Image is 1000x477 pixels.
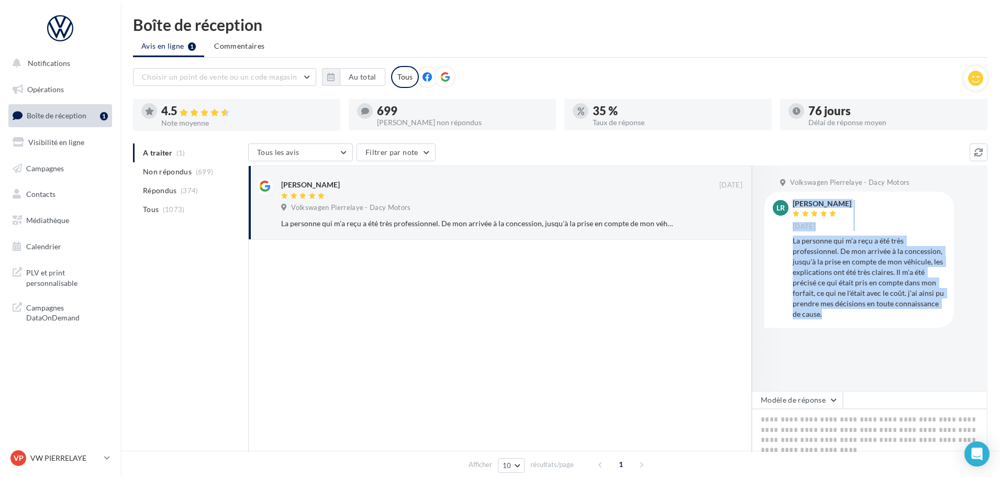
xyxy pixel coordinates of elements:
[790,178,909,187] span: Volkswagen Pierrelaye - Dacy Motors
[291,203,410,213] span: Volkswagen Pierrelaye - Dacy Motors
[27,111,86,120] span: Boîte de réception
[143,167,192,177] span: Non répondus
[6,79,114,101] a: Opérations
[100,112,108,120] div: 1
[322,68,385,86] button: Au total
[30,453,100,463] p: VW PIERRELAYE
[377,119,548,126] div: [PERSON_NAME] non répondus
[530,460,574,470] span: résultats/page
[28,59,70,68] span: Notifications
[6,261,114,292] a: PLV et print personnalisable
[26,301,108,323] span: Campagnes DataOnDemand
[14,453,24,463] span: VP
[181,186,198,195] span: (374)
[6,52,110,74] button: Notifications
[377,105,548,117] div: 699
[6,236,114,258] a: Calendrier
[8,448,112,468] a: VP VW PIERRELAYE
[6,296,114,327] a: Campagnes DataOnDemand
[142,72,297,81] span: Choisir un point de vente ou un code magasin
[498,458,525,473] button: 10
[26,216,69,225] span: Médiathèque
[357,143,436,161] button: Filtrer par note
[593,105,763,117] div: 35 %
[964,441,990,467] div: Open Intercom Messenger
[6,131,114,153] a: Visibilité en ligne
[719,181,742,190] span: [DATE]
[257,148,299,157] span: Tous les avis
[793,200,851,207] div: [PERSON_NAME]
[808,105,979,117] div: 76 jours
[143,204,159,215] span: Tous
[503,461,512,470] span: 10
[163,205,185,214] span: (1073)
[26,265,108,288] span: PLV et print personnalisable
[281,180,340,190] div: [PERSON_NAME]
[793,236,946,319] div: La personne qui m'a reçu a été très professionnel. De mon arrivée à la concession, jusqu'à la pri...
[26,163,64,172] span: Campagnes
[469,460,492,470] span: Afficher
[6,209,114,231] a: Médiathèque
[143,185,177,196] span: Répondus
[281,218,674,229] div: La personne qui m'a reçu a été très professionnel. De mon arrivée à la concession, jusqu'à la pri...
[161,119,332,127] div: Note moyenne
[133,17,987,32] div: Boîte de réception
[214,41,264,51] span: Commentaires
[613,456,629,473] span: 1
[776,203,785,213] span: LR
[808,119,979,126] div: Délai de réponse moyen
[593,119,763,126] div: Taux de réponse
[28,138,84,147] span: Visibilité en ligne
[133,68,316,86] button: Choisir un point de vente ou un code magasin
[248,143,353,161] button: Tous les avis
[752,391,843,409] button: Modèle de réponse
[391,66,419,88] div: Tous
[26,190,55,198] span: Contacts
[6,158,114,180] a: Campagnes
[196,168,214,176] span: (699)
[340,68,385,86] button: Au total
[161,105,332,117] div: 4.5
[27,85,64,94] span: Opérations
[6,183,114,205] a: Contacts
[6,104,114,127] a: Boîte de réception1
[793,222,816,231] span: [DATE]
[26,242,61,251] span: Calendrier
